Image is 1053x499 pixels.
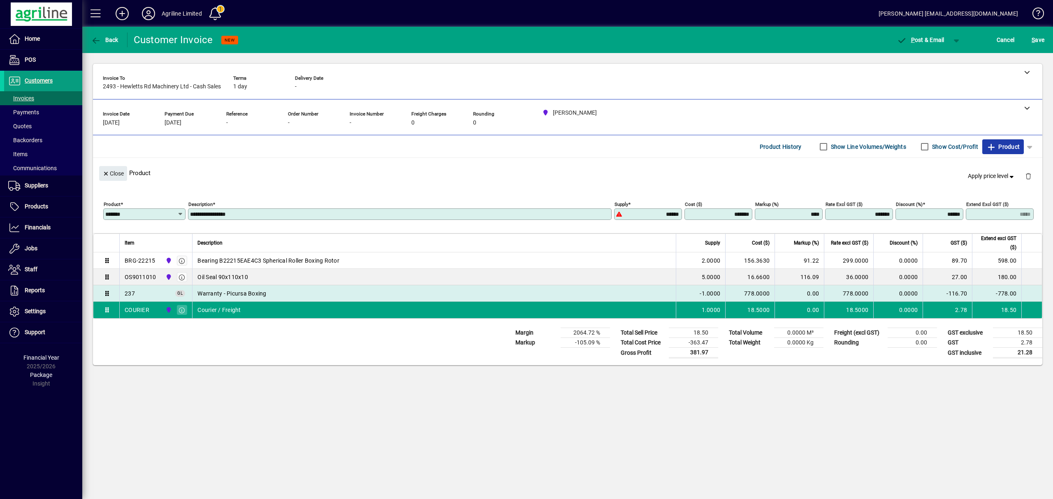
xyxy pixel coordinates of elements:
span: Repairs & Costs of Warranty Jobs [125,289,135,298]
button: Close [99,166,127,181]
td: 0.00 [888,328,937,338]
a: Invoices [4,91,82,105]
span: Back [91,37,118,43]
app-page-header-button: Delete [1018,172,1038,180]
td: 180.00 [972,269,1021,285]
td: Rounding [830,338,888,348]
button: Cancel [995,32,1017,47]
span: 0 [411,120,415,126]
app-page-header-button: Back [82,32,128,47]
td: -363.47 [669,338,718,348]
mat-label: Description [188,201,213,207]
label: Show Cost/Profit [930,143,978,151]
mat-label: Extend excl GST ($) [966,201,1009,207]
span: GST ($) [951,238,967,247]
mat-label: Cost ($) [685,201,702,207]
td: 27.00 [923,269,972,285]
td: Markup [511,338,561,348]
span: S [1032,37,1035,43]
span: Staff [25,266,37,273]
div: Customer Invoice [134,33,213,46]
span: Financials [25,224,51,231]
button: Save [1030,32,1046,47]
td: 2.78 [923,302,972,318]
a: Suppliers [4,176,82,196]
span: Support [25,329,45,335]
label: Show Line Volumes/Weights [829,143,906,151]
div: OS9011010 [125,273,156,281]
a: Items [4,147,82,161]
td: 18.50 [669,328,718,338]
span: Cancel [997,33,1015,46]
mat-label: Markup (%) [755,201,779,207]
span: GL [177,291,183,296]
span: Gore [163,256,173,265]
mat-label: Discount (%) [896,201,923,207]
span: Suppliers [25,182,48,189]
td: -105.09 % [561,338,610,348]
td: Total Sell Price [617,328,669,338]
a: Reports [4,280,82,301]
div: [PERSON_NAME] [EMAIL_ADDRESS][DOMAIN_NAME] [879,7,1018,20]
span: Supply [705,238,720,247]
span: -1.0000 [700,289,720,298]
span: Product [986,140,1020,153]
a: Knowledge Base [1026,2,1043,28]
td: 2.78 [993,338,1042,348]
td: Total Cost Price [617,338,669,348]
td: 0.00 [775,302,824,318]
span: Description [197,238,223,247]
button: Delete [1018,166,1038,186]
span: Customers [25,77,53,84]
button: Apply price level [965,169,1019,184]
span: 5.0000 [702,273,721,281]
td: 116.09 [775,269,824,285]
div: 18.5000 [829,306,868,314]
span: Jobs [25,245,37,252]
span: Products [25,203,48,210]
td: 16.6600 [725,269,775,285]
td: 0.00 [775,285,824,302]
button: Product History [756,139,805,154]
a: Jobs [4,238,82,259]
span: Markup (%) [794,238,819,247]
td: 0.0000 [873,269,923,285]
div: Product [93,158,1042,188]
span: Home [25,35,40,42]
td: Margin [511,328,561,338]
span: Payments [8,109,39,116]
div: 36.0000 [829,273,868,281]
button: Post & Email [893,32,949,47]
td: 0.0000 [873,285,923,302]
span: - [226,120,228,126]
a: Communications [4,161,82,175]
span: [DATE] [103,120,120,126]
span: Quotes [8,123,32,129]
span: P [911,37,915,43]
span: 2493 - Hewletts Rd Machinery Ltd - Cash Sales [103,83,221,90]
span: Discount (%) [890,238,918,247]
span: 1.0000 [702,306,721,314]
td: 21.28 [993,348,1042,358]
app-page-header-button: Close [97,169,129,177]
td: Total Weight [725,338,774,348]
span: Gore [163,305,173,314]
td: 18.50 [972,302,1021,318]
a: Staff [4,259,82,280]
td: Freight (excl GST) [830,328,888,338]
button: Back [89,32,121,47]
span: Product History [760,140,802,153]
span: Package [30,372,52,378]
a: Quotes [4,119,82,133]
td: GST inclusive [944,348,993,358]
span: 2.0000 [702,256,721,265]
span: Extend excl GST ($) [977,234,1016,252]
mat-label: Supply [615,201,628,207]
span: - [350,120,351,126]
td: Gross Profit [617,348,669,358]
div: BRG-22215 [125,256,155,265]
span: Gore [163,273,173,282]
span: 0 [473,120,476,126]
button: Add [109,6,135,21]
td: 91.22 [775,252,824,269]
